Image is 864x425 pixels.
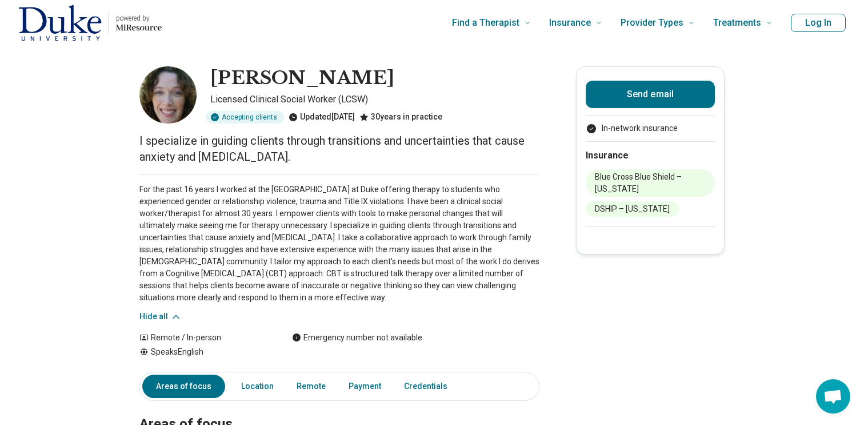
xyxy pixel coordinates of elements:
[586,81,715,108] button: Send email
[206,111,284,124] div: Accepting clients
[621,15,683,31] span: Provider Types
[139,332,269,344] div: Remote / In-person
[18,5,162,41] a: Home page
[791,14,846,32] button: Log In
[586,149,715,162] h2: Insurance
[139,133,539,165] p: I specialize in guiding clients through transitions and uncertainties that cause anxiety and [MED...
[210,93,539,106] p: Licensed Clinical Social Worker (LCSW)
[139,184,539,304] p: For the past 16 years I worked at the [GEOGRAPHIC_DATA] at Duke offering therapy to students who ...
[290,375,333,398] a: Remote
[234,375,281,398] a: Location
[342,375,388,398] a: Payment
[586,201,679,217] li: DSHIP – [US_STATE]
[397,375,461,398] a: Credentials
[116,14,162,23] p: powered by
[289,111,355,124] div: Updated [DATE]
[142,375,225,398] a: Areas of focus
[139,346,269,358] div: Speaks English
[139,66,197,124] img: Sheila Broderick, Licensed Clinical Social Worker (LCSW)
[816,379,850,414] div: Open chat
[713,15,761,31] span: Treatments
[549,15,591,31] span: Insurance
[586,122,715,134] ul: Payment options
[292,332,422,344] div: Emergency number not available
[586,122,715,134] li: In-network insurance
[452,15,519,31] span: Find a Therapist
[210,66,394,90] h1: [PERSON_NAME]
[359,111,442,124] div: 30 years in practice
[586,169,715,197] li: Blue Cross Blue Shield – [US_STATE]
[139,311,182,323] button: Hide all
